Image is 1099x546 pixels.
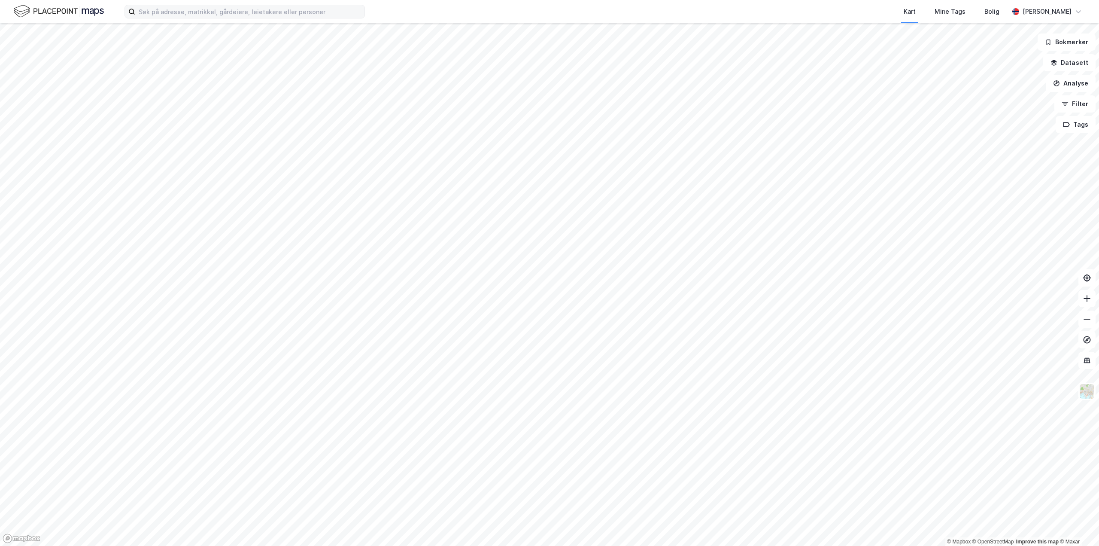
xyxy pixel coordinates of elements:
iframe: Chat Widget [1056,505,1099,546]
div: Mine Tags [935,6,965,17]
div: Kart [904,6,916,17]
input: Søk på adresse, matrikkel, gårdeiere, leietakere eller personer [135,5,364,18]
img: logo.f888ab2527a4732fd821a326f86c7f29.svg [14,4,104,19]
div: Bolig [984,6,999,17]
div: [PERSON_NAME] [1023,6,1072,17]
